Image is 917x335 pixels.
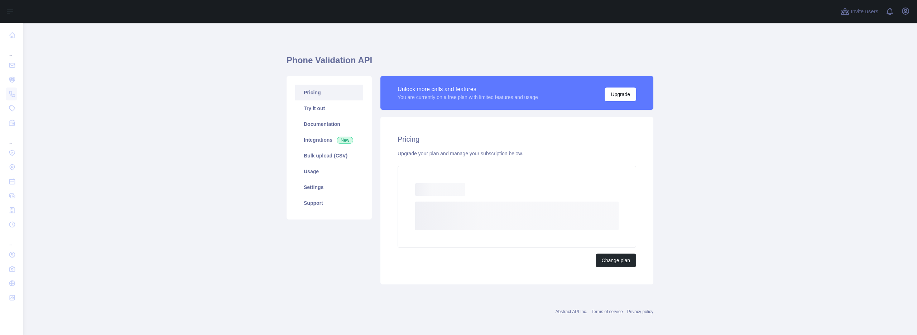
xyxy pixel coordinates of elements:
[6,131,17,145] div: ...
[398,94,538,101] div: You are currently on a free plan with limited features and usage
[337,137,353,144] span: New
[591,309,623,314] a: Terms of service
[295,195,363,211] a: Support
[295,164,363,179] a: Usage
[851,8,878,16] span: Invite users
[6,43,17,57] div: ...
[398,85,538,94] div: Unlock more calls and features
[295,148,363,164] a: Bulk upload (CSV)
[295,85,363,100] a: Pricing
[295,179,363,195] a: Settings
[556,309,587,314] a: Abstract API Inc.
[287,55,653,72] h1: Phone Validation API
[596,254,636,267] button: Change plan
[398,134,636,144] h2: Pricing
[627,309,653,314] a: Privacy policy
[6,232,17,247] div: ...
[295,132,363,148] a: Integrations New
[398,150,636,157] div: Upgrade your plan and manage your subscription below.
[295,100,363,116] a: Try it out
[605,88,636,101] button: Upgrade
[839,6,880,17] button: Invite users
[295,116,363,132] a: Documentation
